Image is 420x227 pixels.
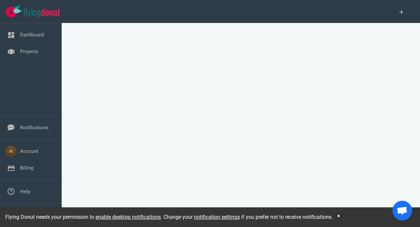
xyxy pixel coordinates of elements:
[5,214,161,220] span: Flying Donut needs your permission to
[161,214,333,220] span: . Change your if you prefer not to receive notifications.
[392,201,412,220] a: Chat öffnen
[20,125,49,131] a: Notifications
[20,189,30,195] a: Help
[20,32,44,38] a: Dashboard
[194,214,240,220] a: notification settings
[20,49,38,54] a: Projects
[20,165,33,171] a: Billing
[95,214,161,220] a: enable desktop notifications
[24,9,60,17] img: Flying Donut text logo
[20,148,38,154] a: Account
